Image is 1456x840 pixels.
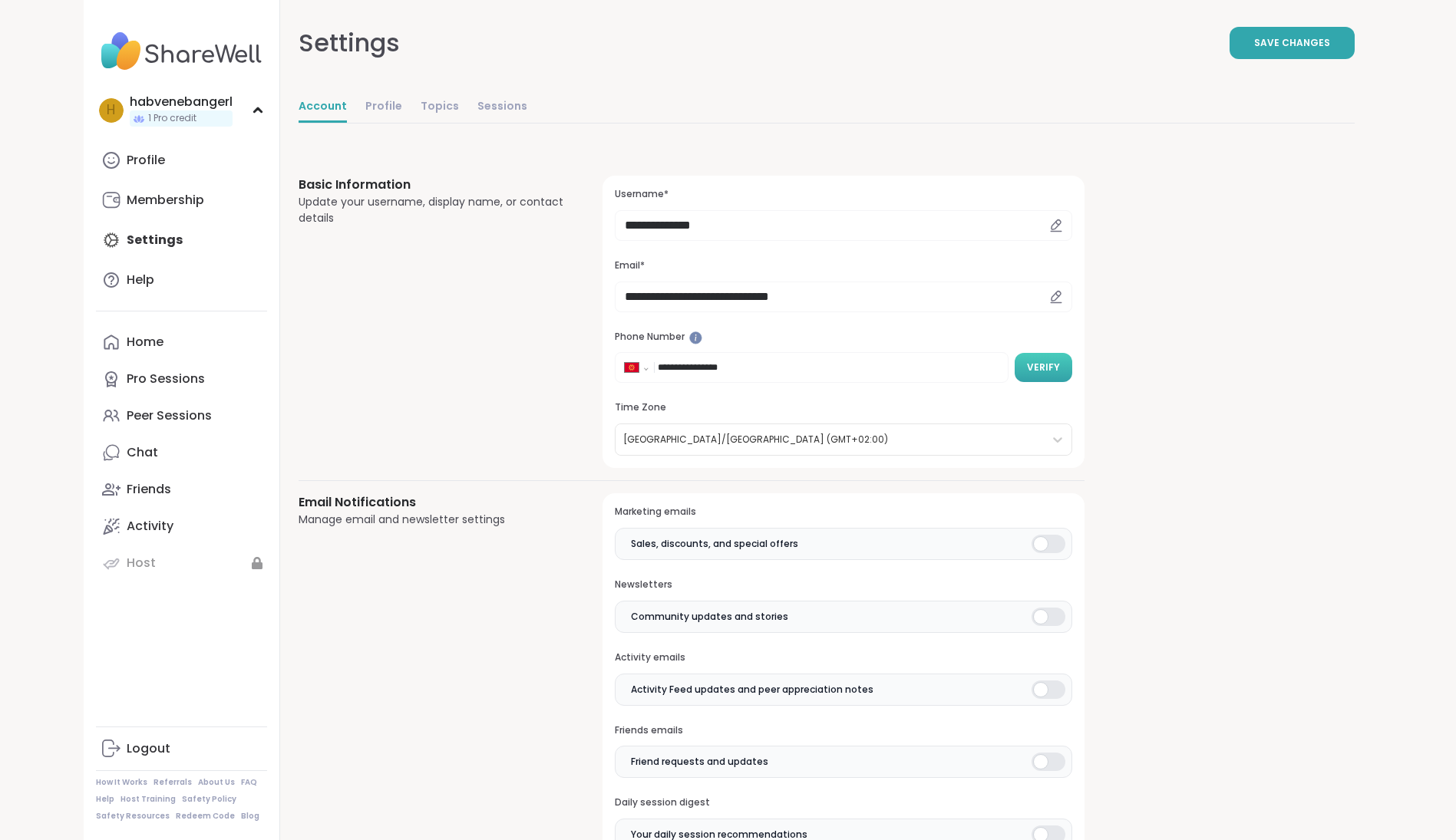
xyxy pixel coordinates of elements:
[127,192,204,209] div: Membership
[299,176,566,194] h3: Basic Information
[631,537,798,551] span: Sales, discounts, and special offers
[631,755,768,769] span: Friend requests and updates
[615,401,1071,414] h3: Time Zone
[615,724,1071,737] h3: Friends emails
[1230,27,1355,59] button: Save Changes
[96,730,267,767] a: Logout
[96,811,170,822] a: Safety Resources
[299,194,566,226] div: Update your username, display name, or contact details
[241,811,259,822] a: Blog
[127,407,212,424] div: Peer Sessions
[299,25,400,61] div: Settings
[96,434,267,471] a: Chat
[96,262,267,298] a: Help
[127,334,163,351] div: Home
[477,92,527,123] a: Sessions
[127,371,205,387] div: Pro Sessions
[615,331,1071,344] h3: Phone Number
[198,777,235,788] a: About Us
[96,794,114,805] a: Help
[1015,353,1072,382] button: Verify
[121,794,176,805] a: Host Training
[615,259,1071,272] h3: Email*
[615,188,1071,201] h3: Username*
[130,94,233,110] div: habvenebangerl
[127,444,158,461] div: Chat
[176,811,235,822] a: Redeem Code
[615,506,1071,519] h3: Marketing emails
[96,361,267,397] a: Pro Sessions
[96,25,267,78] img: ShareWell Nav Logo
[299,512,566,528] div: Manage email and newsletter settings
[148,112,196,125] span: 1 Pro credit
[127,555,156,572] div: Host
[96,397,267,434] a: Peer Sessions
[127,152,165,169] div: Profile
[631,610,788,624] span: Community updates and stories
[1254,36,1330,50] span: Save Changes
[96,777,147,788] a: How It Works
[241,777,257,788] a: FAQ
[96,142,267,179] a: Profile
[689,331,702,344] iframe: Spotlight
[96,324,267,361] a: Home
[96,545,267,581] a: Host
[1027,361,1060,374] span: Verify
[127,272,154,288] div: Help
[615,651,1071,664] h3: Activity emails
[365,92,402,123] a: Profile
[107,100,115,120] span: h
[299,92,347,123] a: Account
[182,794,236,805] a: Safety Policy
[615,796,1071,809] h3: Daily session digest
[154,777,192,788] a: Referrals
[127,740,170,757] div: Logout
[615,578,1071,591] h3: Newsletters
[127,481,171,498] div: Friends
[299,493,566,512] h3: Email Notifications
[96,508,267,545] a: Activity
[631,683,873,697] span: Activity Feed updates and peer appreciation notes
[127,518,173,535] div: Activity
[96,182,267,219] a: Membership
[96,471,267,508] a: Friends
[421,92,459,123] a: Topics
